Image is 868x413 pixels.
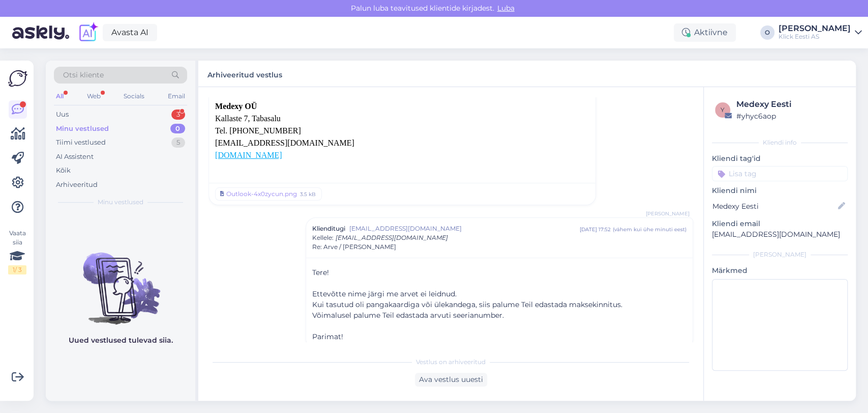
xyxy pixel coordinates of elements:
[56,109,69,120] div: Uus
[171,137,185,148] div: 5
[215,113,589,125] div: Kallaste 7, Tabasalu
[416,357,486,367] span: Vestlus on arhiveeritud
[170,124,185,134] div: 0
[215,102,257,111] b: Medexy OÜ
[349,224,580,233] span: [EMAIL_ADDRESS][DOMAIN_NAME]
[312,234,334,241] span: Kellele :
[580,226,611,233] div: [DATE] 17:52
[712,185,848,196] p: Kliendi nimi
[69,335,173,346] p: Uued vestlused tulevad siia.
[8,265,26,274] div: 1 / 3
[312,311,504,320] span: Võimalusel palume Teil edastada arvuti seerianumber.
[712,250,848,259] div: [PERSON_NAME]
[207,67,282,80] label: Arhiveeritud vestlus
[312,300,622,309] span: Kui tasutud oli pangakaardiga või ülekandega, siis palume Teil edastada maksekinnitus.
[56,124,109,134] div: Minu vestlused
[312,224,345,233] span: Klienditugi
[712,265,848,276] p: Märkmed
[215,125,589,137] div: Tel. [PHONE_NUMBER]
[721,106,725,114] span: y
[736,98,845,111] div: Medexy Eesti
[166,90,187,103] div: Email
[779,33,851,41] div: Klick Eesti AS
[122,90,146,103] div: Socials
[56,166,71,176] div: Kõik
[336,234,448,241] span: [EMAIL_ADDRESS][DOMAIN_NAME]
[646,210,690,217] span: [PERSON_NAME]
[613,226,686,233] div: ( vähem kui ühe minuti eest )
[171,109,185,120] div: 3
[8,69,27,88] img: Askly Logo
[674,23,736,42] div: Aktiivne
[8,229,26,274] div: Vaata siia
[712,229,848,240] p: [EMAIL_ADDRESS][DOMAIN_NAME]
[312,332,343,341] span: Parimat!
[779,24,851,33] div: [PERSON_NAME]
[56,180,98,190] div: Arhiveeritud
[56,137,106,148] div: Tiimi vestlused
[712,138,848,147] div: Kliendi info
[215,151,282,159] a: [DOMAIN_NAME]
[54,90,66,103] div: All
[226,189,297,199] div: Outlook-4x0zycun.png
[712,218,848,229] p: Kliendi email
[85,90,103,103] div: Web
[760,25,774,40] div: O
[712,201,836,212] input: Lisa nimi
[215,137,589,149] div: [EMAIL_ADDRESS][DOMAIN_NAME]
[63,70,104,80] span: Otsi kliente
[98,198,143,207] span: Minu vestlused
[736,111,845,122] div: # yhyc6aop
[415,373,487,387] div: Ava vestlus uuesti
[494,4,518,13] span: Luba
[77,22,99,43] img: explore-ai
[312,289,457,298] span: Ettevõtte nime järgi me arvet ei leidnud.
[103,24,157,41] a: Avasta AI
[779,24,862,41] a: [PERSON_NAME]Klick Eesti AS
[712,153,848,164] p: Kliendi tag'id
[299,189,317,199] div: 3.5 kB
[712,166,848,181] input: Lisa tag
[56,152,94,162] div: AI Assistent
[312,268,329,277] span: Tere!
[312,242,396,252] span: Re: Arve / [PERSON_NAME]
[46,234,195,326] img: No chats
